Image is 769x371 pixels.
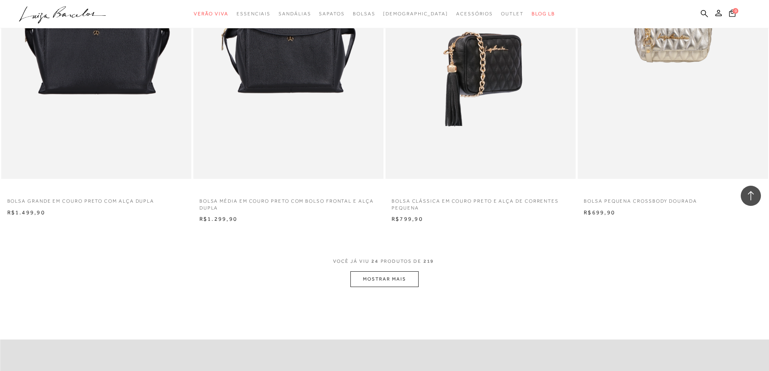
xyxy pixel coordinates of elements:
[578,193,768,205] a: BOLSA PEQUENA CROSSBODY DOURADA
[193,193,383,212] a: BOLSA MÉDIA EM COURO PRETO COM BOLSO FRONTAL E ALÇA DUPLA
[194,11,228,17] span: Verão Viva
[727,9,738,20] button: 0
[501,11,524,17] span: Outlet
[237,6,270,21] a: categoryNavScreenReaderText
[501,6,524,21] a: categoryNavScreenReaderText
[194,6,228,21] a: categoryNavScreenReaderText
[383,6,448,21] a: noSubCategoriesText
[423,258,434,264] span: 219
[386,193,576,212] a: BOLSA CLÁSSICA EM COURO PRETO E ALÇA DE CORRENTES PEQUENA
[584,209,615,216] span: R$699,90
[237,11,270,17] span: Essenciais
[319,6,344,21] a: categoryNavScreenReaderText
[456,6,493,21] a: categoryNavScreenReaderText
[199,216,237,222] span: R$1.299,90
[7,209,45,216] span: R$1.499,90
[392,216,423,222] span: R$799,90
[279,6,311,21] a: categoryNavScreenReaderText
[371,258,379,264] span: 24
[319,11,344,17] span: Sapatos
[353,6,375,21] a: categoryNavScreenReaderText
[456,11,493,17] span: Acessórios
[532,6,555,21] a: BLOG LB
[383,11,448,17] span: [DEMOGRAPHIC_DATA]
[532,11,555,17] span: BLOG LB
[350,271,418,287] button: MOSTRAR MAIS
[279,11,311,17] span: Sandálias
[353,11,375,17] span: Bolsas
[333,258,436,264] span: VOCÊ JÁ VIU PRODUTOS DE
[733,8,738,14] span: 0
[1,193,191,205] a: BOLSA GRANDE EM COURO PRETO COM ALÇA DUPLA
